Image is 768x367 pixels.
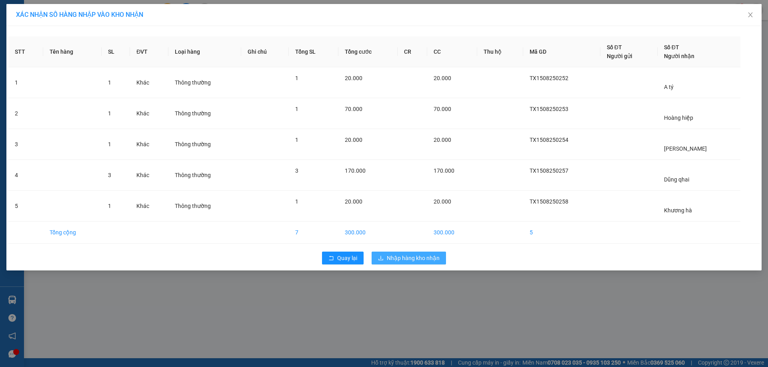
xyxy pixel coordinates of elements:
[322,252,364,264] button: rollbackQuay lại
[372,252,446,264] button: downloadNhập hàng kho nhận
[523,222,600,244] td: 5
[739,4,762,26] button: Close
[434,137,451,143] span: 20.000
[130,98,168,129] td: Khác
[8,191,43,222] td: 5
[530,137,568,143] span: TX1508250254
[168,36,241,67] th: Loại hàng
[8,160,43,191] td: 4
[295,106,298,112] span: 1
[8,129,43,160] td: 3
[289,222,338,244] td: 7
[664,53,694,59] span: Người nhận
[130,129,168,160] td: Khác
[427,36,477,67] th: CC
[108,141,111,147] span: 1
[295,167,298,174] span: 3
[664,176,689,183] span: Dũng qhai
[664,145,707,152] span: [PERSON_NAME]
[130,36,168,67] th: ĐVT
[108,172,111,178] span: 3
[337,254,357,262] span: Quay lại
[378,255,384,262] span: download
[130,191,168,222] td: Khác
[8,67,43,98] td: 1
[427,222,477,244] td: 300.000
[108,203,111,209] span: 1
[168,67,241,98] td: Thông thường
[345,106,362,112] span: 70.000
[345,137,362,143] span: 20.000
[664,84,674,90] span: A tý
[434,198,451,205] span: 20.000
[8,98,43,129] td: 2
[530,75,568,81] span: TX1508250252
[434,75,451,81] span: 20.000
[16,11,143,18] span: XÁC NHẬN SỐ HÀNG NHẬP VÀO KHO NHẬN
[664,207,692,214] span: Khương hà
[43,222,102,244] td: Tổng cộng
[102,36,130,67] th: SL
[130,160,168,191] td: Khác
[345,167,366,174] span: 170.000
[130,67,168,98] td: Khác
[295,137,298,143] span: 1
[345,198,362,205] span: 20.000
[530,167,568,174] span: TX1508250257
[241,36,289,67] th: Ghi chú
[477,36,523,67] th: Thu hộ
[664,44,679,50] span: Số ĐT
[607,53,632,59] span: Người gửi
[338,36,398,67] th: Tổng cước
[43,36,102,67] th: Tên hàng
[523,36,600,67] th: Mã GD
[168,98,241,129] td: Thông thường
[295,198,298,205] span: 1
[295,75,298,81] span: 1
[530,198,568,205] span: TX1508250258
[345,75,362,81] span: 20.000
[530,106,568,112] span: TX1508250253
[8,36,43,67] th: STT
[664,115,693,121] span: Hoàng hiệp
[387,254,440,262] span: Nhập hàng kho nhận
[434,106,451,112] span: 70.000
[108,79,111,86] span: 1
[398,36,428,67] th: CR
[168,129,241,160] td: Thông thường
[434,167,454,174] span: 170.000
[607,44,622,50] span: Số ĐT
[168,160,241,191] td: Thông thường
[108,110,111,117] span: 1
[338,222,398,244] td: 300.000
[747,12,754,18] span: close
[328,255,334,262] span: rollback
[289,36,338,67] th: Tổng SL
[168,191,241,222] td: Thông thường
